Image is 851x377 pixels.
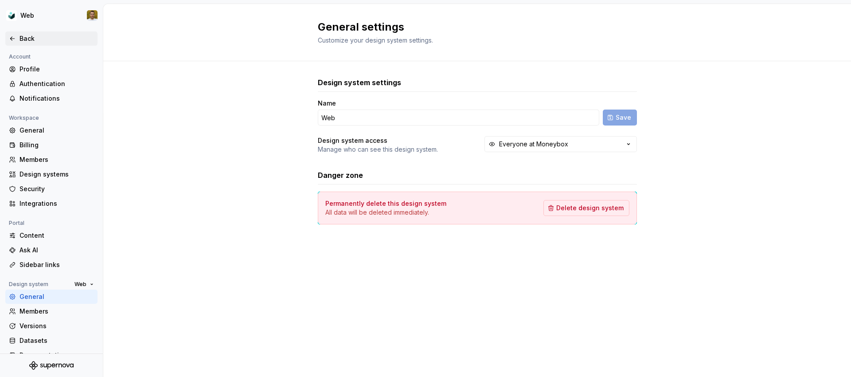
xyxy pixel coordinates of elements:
[5,51,34,62] div: Account
[318,99,336,108] label: Name
[6,10,17,21] img: 9de6ca4a-8ec4-4eed-b9a2-3d312393a40a.png
[5,334,98,348] a: Datasets
[20,155,94,164] div: Members
[5,113,43,123] div: Workspace
[5,77,98,91] a: Authentication
[5,228,98,243] a: Content
[499,140,568,149] div: Everyone at Moneybox
[20,351,94,360] div: Documentation
[318,136,387,145] h4: Design system access
[5,196,98,211] a: Integrations
[318,20,626,34] h2: General settings
[20,126,94,135] div: General
[20,260,94,269] div: Sidebar links
[5,279,52,290] div: Design system
[20,185,94,193] div: Security
[5,348,98,362] a: Documentation
[5,91,98,106] a: Notifications
[20,336,94,345] div: Datasets
[20,231,94,240] div: Content
[5,167,98,181] a: Design systems
[484,136,637,152] button: Everyone at Moneybox
[20,79,94,88] div: Authentication
[5,182,98,196] a: Security
[543,200,629,216] button: Delete design system
[5,290,98,304] a: General
[5,31,98,46] a: Back
[325,199,446,208] h4: Permanently delete this design system
[318,145,438,154] p: Manage who can see this design system.
[5,218,28,228] div: Portal
[20,141,94,149] div: Billing
[74,281,86,288] span: Web
[20,322,94,330] div: Versions
[20,307,94,316] div: Members
[20,94,94,103] div: Notifications
[556,204,624,212] span: Delete design system
[2,6,101,25] button: WebJamie
[5,243,98,257] a: Ask AI
[318,170,363,181] h3: Danger zone
[318,36,433,44] span: Customize your design system settings.
[20,170,94,179] div: Design systems
[20,292,94,301] div: General
[318,77,401,88] h3: Design system settings
[87,10,98,21] img: Jamie
[5,62,98,76] a: Profile
[20,246,94,255] div: Ask AI
[5,153,98,167] a: Members
[20,11,34,20] div: Web
[20,199,94,208] div: Integrations
[5,258,98,272] a: Sidebar links
[325,208,446,217] p: All data will be deleted immediately.
[5,319,98,333] a: Versions
[5,138,98,152] a: Billing
[5,123,98,137] a: General
[20,65,94,74] div: Profile
[20,34,94,43] div: Back
[5,304,98,318] a: Members
[29,361,74,370] svg: Supernova Logo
